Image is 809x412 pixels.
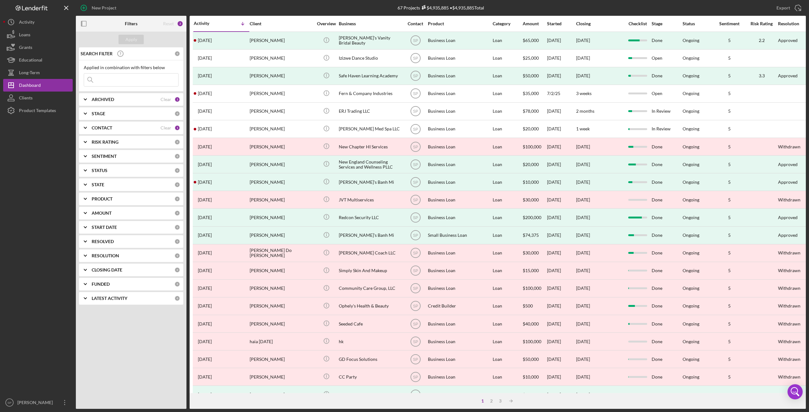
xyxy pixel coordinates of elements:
div: [DATE] [576,180,590,185]
div: Ongoing [683,38,699,43]
time: 1 week [576,126,590,131]
div: [PERSON_NAME] [250,262,313,279]
div: New England Counseling Services and Wellness PLLC [339,156,402,173]
div: Ophely's Health & Beauty [339,298,402,314]
div: Loan [493,191,522,208]
div: $500 [523,298,546,314]
div: Done [652,174,682,190]
b: CLOSING DATE [92,267,122,272]
text: SP [413,286,418,291]
text: SP [413,233,418,238]
div: Redcon Security LLC [339,209,402,226]
div: Risk Rating [746,21,777,26]
div: Small Business Loan [428,227,491,244]
div: Dashboard [19,79,41,93]
div: 0 [174,196,180,202]
time: [DATE] [576,321,590,326]
div: Ongoing [683,303,699,308]
div: $65,000 [523,32,546,49]
div: Approved [778,73,798,78]
div: Business Loan [428,103,491,120]
div: In Review [652,103,682,120]
text: SP [413,251,418,255]
time: 2025-05-23 15:22 [198,162,212,167]
div: Withdrawn [778,303,800,308]
div: Apply [125,35,137,44]
div: [PERSON_NAME] [250,174,313,190]
b: LATEST ACTIVITY [92,296,127,301]
div: Done [652,315,682,332]
time: [DATE] [576,285,590,291]
div: [DATE] [547,227,575,244]
div: Withdrawn [778,250,800,255]
div: Loan [493,315,522,332]
div: Started [547,21,575,26]
div: 0 [174,281,180,287]
time: 2025-05-14 14:26 [198,180,212,185]
text: SP [413,145,418,149]
div: Sentiment [714,21,745,26]
div: Product Templates [19,104,56,118]
div: Ongoing [683,268,699,273]
div: Grants [19,41,32,55]
div: $15,000 [523,262,546,279]
div: 5 [714,56,745,61]
div: Ongoing [683,197,699,202]
div: Loan [493,32,522,49]
div: $100,000 [523,138,546,155]
div: 0 [174,111,180,116]
div: Contact [404,21,427,26]
time: [DATE] [576,250,590,255]
div: [DATE] [547,191,575,208]
div: Business Loan [428,209,491,226]
div: 5 [714,73,745,78]
div: New Chapter HI Services [339,138,402,155]
button: Loans [3,28,73,41]
div: Seeded Cafe [339,315,402,332]
a: Dashboard [3,79,73,92]
b: SENTIMENT [92,154,117,159]
div: Business Loan [428,245,491,261]
b: RESOLUTION [92,253,119,258]
div: [PERSON_NAME] [250,209,313,226]
div: Applied in combination with filters below [84,65,179,70]
div: Withdrawn [778,144,800,149]
div: Business Loan [428,50,491,67]
button: Educational [3,54,73,66]
div: Loan [493,121,522,137]
time: 2025-07-09 22:04 [198,73,212,78]
div: [PERSON_NAME]'s Banh Mi [339,174,402,190]
div: [PERSON_NAME] [250,138,313,155]
div: [PERSON_NAME]'s Banh Mi [339,227,402,244]
div: Long-Term [19,66,40,81]
button: Clients [3,92,73,104]
div: 0 [174,267,180,273]
div: [PERSON_NAME] [250,50,313,67]
time: 2025-07-23 18:58 [198,56,212,61]
div: Loan [493,68,522,84]
div: [PERSON_NAME] Med Spa LLC [339,121,402,137]
div: $50,000 [523,68,546,84]
div: [PERSON_NAME]'s Vanity Bridal Beauty [339,32,402,49]
div: Business Loan [428,85,491,102]
div: [PERSON_NAME] Coach LLC [339,245,402,261]
div: Ongoing [683,126,699,131]
div: 7/2/25 [547,85,575,102]
div: Loan [493,280,522,297]
div: Business Loan [428,68,491,84]
text: SP [413,216,418,220]
div: Done [652,298,682,314]
div: [DATE] [547,280,575,297]
div: Closing [576,21,623,26]
div: Community Care Group, LLC [339,280,402,297]
div: Safe Haven Learning Academy [339,68,402,84]
div: Loan [493,138,522,155]
div: [PERSON_NAME] [250,315,313,332]
a: Activity [3,16,73,28]
div: $100,000 [523,280,546,297]
div: 0 [174,182,180,188]
button: Product Templates [3,104,73,117]
div: 5 [714,126,745,131]
text: SP [413,269,418,273]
